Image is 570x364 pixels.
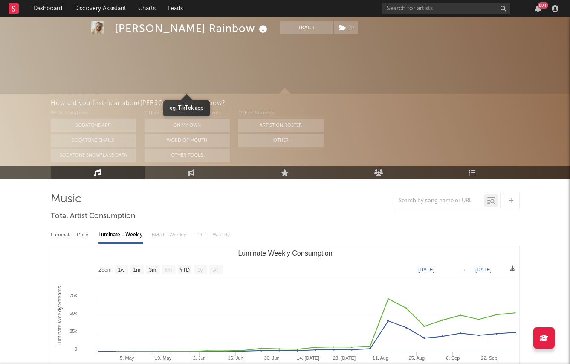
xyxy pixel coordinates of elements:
input: Search for artists [382,3,510,14]
text: Zoom [98,267,112,273]
div: Other Sources [238,108,324,119]
div: With Sodatone [51,108,136,119]
span: ( 1 ) [333,21,359,34]
text: All [213,267,218,273]
div: Luminate - Weekly [98,228,143,242]
button: (1) [334,21,358,34]
text: 5. May [120,355,134,361]
text: 28. [DATE] [333,355,355,361]
div: Other A&R Discovery Methods [145,108,230,119]
button: Sodatone Emails [51,134,136,147]
text: Luminate Weekly Consumption [238,250,332,257]
div: [PERSON_NAME] Rainbow [115,21,269,35]
text: [DATE] [475,267,492,273]
text: 6m [165,267,172,273]
text: Luminate Weekly Streams [56,286,62,346]
text: 19. May [155,355,172,361]
text: 11. Aug [372,355,388,361]
text: 1m [133,267,140,273]
button: Word Of Mouth [145,134,230,147]
button: Sodatone Snowflake Data [51,149,136,162]
text: 14. [DATE] [297,355,319,361]
button: Other [238,134,324,147]
text: 1y [197,267,203,273]
text: 1w [118,267,124,273]
text: 3m [149,267,156,273]
button: Other Tools [145,149,230,162]
button: 99+ [535,5,541,12]
input: Search by song name or URL [394,198,484,204]
text: [DATE] [418,267,434,273]
text: 25k [69,329,77,334]
text: 0 [74,347,77,352]
span: Total Artist Consumption [51,211,135,221]
button: Track [280,21,333,34]
text: 8. Sep [446,355,460,361]
div: Luminate - Daily [51,228,90,242]
text: 25. Aug [408,355,424,361]
button: Artist on Roster [238,119,324,132]
text: YTD [179,267,189,273]
button: Sodatone App [51,119,136,132]
button: On My Own [145,119,230,132]
text: 50k [69,311,77,316]
text: 30. Jun [264,355,279,361]
text: 22. Sep [481,355,497,361]
text: 2. Jun [193,355,205,361]
text: 16. Jun [228,355,243,361]
text: 75k [69,293,77,298]
div: 99 + [538,2,548,9]
text: → [461,267,466,273]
